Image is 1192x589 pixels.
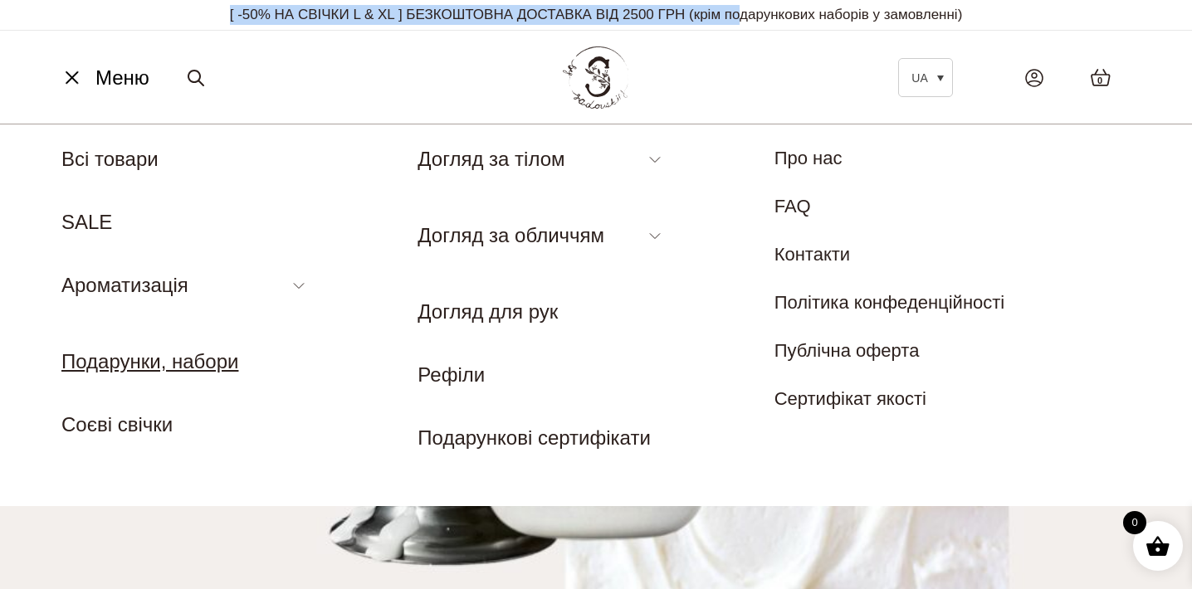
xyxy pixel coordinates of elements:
[418,300,558,323] a: Догляд для рук
[54,62,154,94] button: Меню
[61,350,238,372] a: Подарунки, набори
[774,244,851,265] a: Контакти
[1097,74,1102,88] span: 0
[563,46,629,109] img: BY SADOVSKIY
[61,274,188,296] a: Ароматизація
[774,148,843,168] a: Про нас
[95,63,149,93] span: Меню
[774,196,811,217] a: FAQ
[418,224,604,246] a: Догляд за обличчям
[911,71,927,85] span: UA
[774,292,1005,313] a: Політика конфеденційності
[774,388,926,409] a: Сертифікат якості
[61,211,112,233] a: SALE
[418,363,485,386] a: Рефіли
[774,340,920,361] a: Публічна оферта
[898,58,953,97] a: UA
[61,413,173,436] a: Соєві свічки
[1073,51,1128,104] a: 0
[418,148,564,170] a: Догляд за тілом
[61,148,159,170] a: Всі товари
[1123,511,1146,534] span: 0
[418,426,651,449] a: Подарункові сертифікати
